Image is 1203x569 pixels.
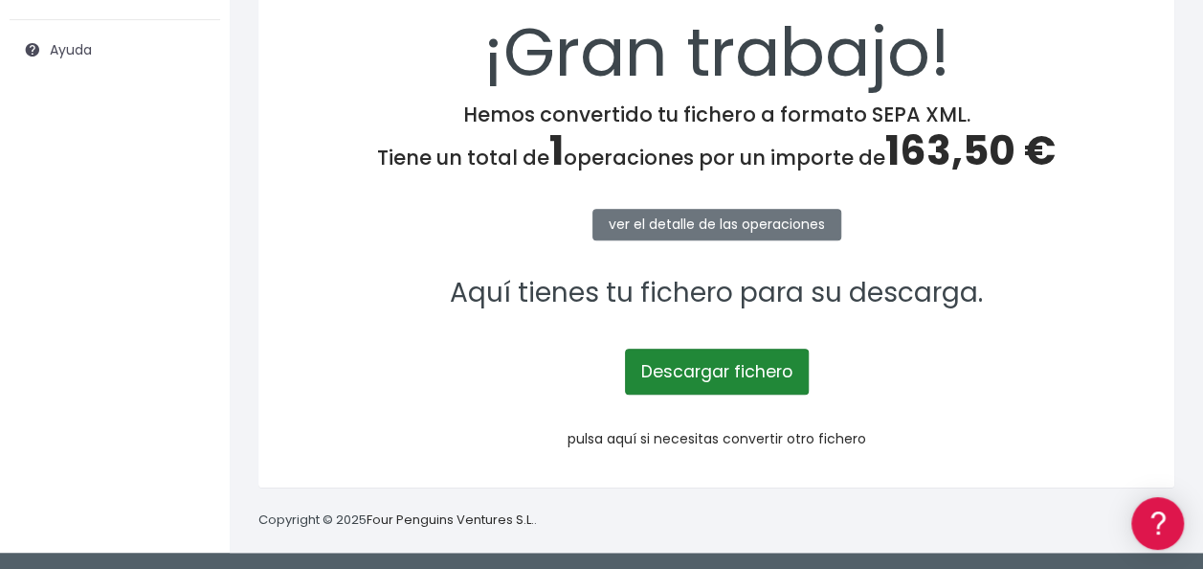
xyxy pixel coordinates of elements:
span: Ayuda [50,40,92,59]
span: 163,50 € [885,123,1056,179]
a: Ayuda [10,30,220,70]
p: Aquí tienes tu fichero para su descarga. [283,272,1149,315]
a: ver el detalle de las operaciones [592,209,841,240]
h4: Hemos convertido tu fichero a formato SEPA XML. Tiene un total de operaciones por un importe de [283,102,1149,175]
p: Copyright © 2025 . [258,511,537,531]
a: Descargar fichero [625,349,809,395]
span: 1 [549,123,564,179]
a: pulsa aquí si necesitas convertir otro fichero [568,429,866,448]
a: Four Penguins Ventures S.L. [367,511,534,529]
